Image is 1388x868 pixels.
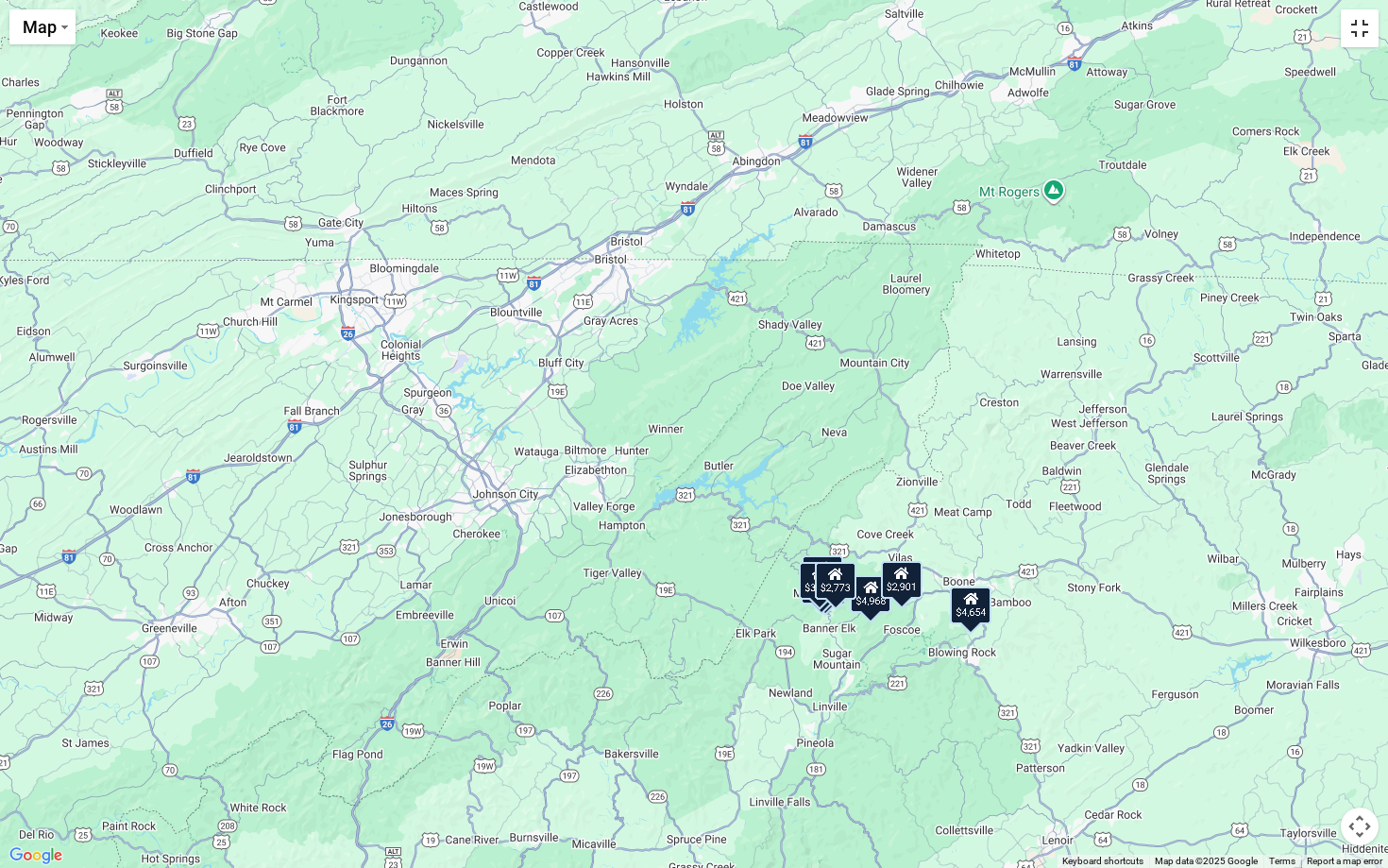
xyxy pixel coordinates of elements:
[799,561,840,599] div: $3,404
[881,561,923,599] div: $2,901
[802,555,843,593] div: $2,384
[950,586,991,623] div: $4,654
[1307,856,1382,866] a: Report a map error
[1269,856,1295,866] a: Terms
[801,567,842,604] div: $2,928
[1155,856,1258,866] span: Map data ©2025 Google
[1341,808,1379,845] button: Map camera controls
[804,568,846,605] div: $3,708
[815,561,856,599] div: $2,773
[850,575,891,613] div: $4,968
[1062,855,1143,868] button: Keyboard shortcuts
